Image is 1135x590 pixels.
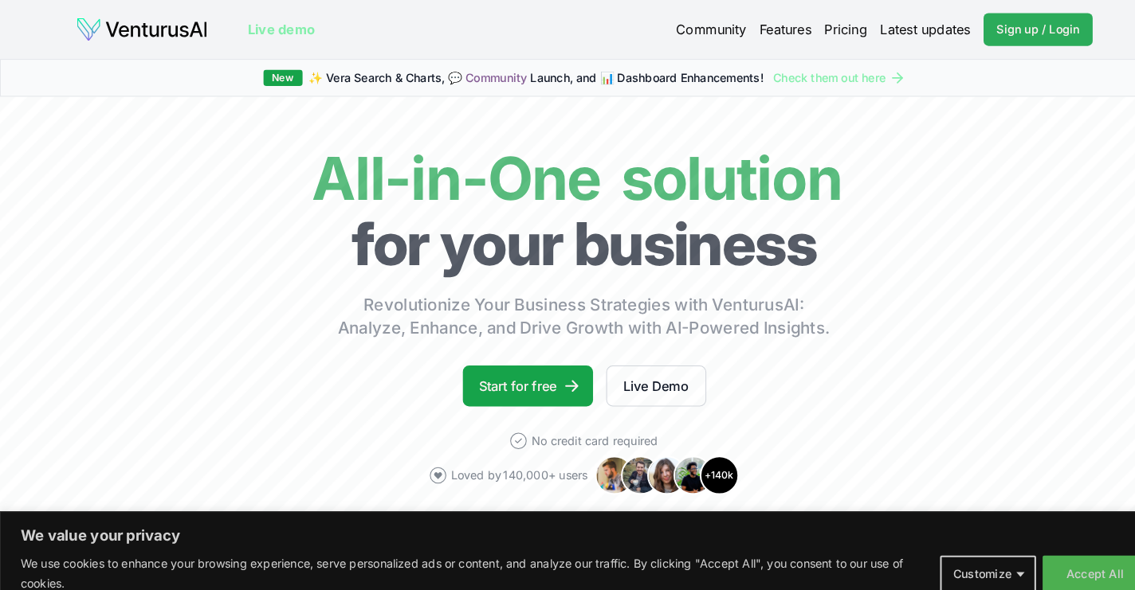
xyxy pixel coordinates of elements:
a: Live demo [241,19,306,38]
div: New [256,68,294,84]
a: Latest updates [855,19,943,38]
img: logo [73,16,202,41]
button: Accept All [1013,540,1115,575]
a: Sign up / Login [956,13,1062,45]
a: Community [453,68,513,82]
a: Features [738,19,788,38]
span: ✨ Vera Search & Charts, 💬 Launch, and 📊 Dashboard Enhancements! [300,68,742,84]
a: Pricing [801,19,842,38]
a: Start for free [450,355,576,395]
img: Avatar 4 [654,443,693,481]
span: Sign up / Login [968,21,1049,37]
p: We use cookies to enhance your browsing experience, serve personalized ads or content, and analyz... [20,538,901,576]
a: Community [657,19,725,38]
img: Avatar 1 [578,443,616,481]
button: Customize [913,540,1007,575]
a: Check them out here [752,68,880,84]
a: Live Demo [589,355,686,395]
img: Avatar 3 [629,443,667,481]
p: We value your privacy [20,511,1115,530]
img: Avatar 2 [603,443,642,481]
